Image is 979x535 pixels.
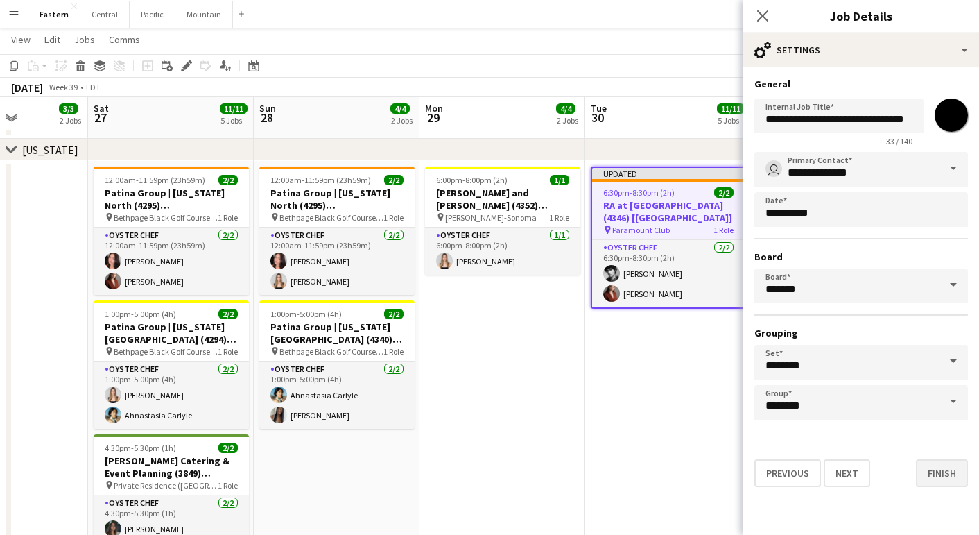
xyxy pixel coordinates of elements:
span: 12:00am-11:59pm (23h59m) [270,175,371,185]
span: Comms [109,33,140,46]
app-job-card: 6:00pm-8:00pm (2h)1/1[PERSON_NAME] and [PERSON_NAME] (4352) [[GEOGRAPHIC_DATA]] [PERSON_NAME]-Son... [425,167,580,275]
app-job-card: 1:00pm-5:00pm (4h)2/2Patina Group | [US_STATE][GEOGRAPHIC_DATA] (4294) [[GEOGRAPHIC_DATA]] Bethpa... [94,300,249,429]
button: Pacific [130,1,175,28]
div: [DATE] [11,80,43,94]
span: 1/1 [550,175,569,185]
span: Bethpage Black Golf Course (Farmingdale, [GEOGRAPHIC_DATA]) [279,212,383,223]
div: 2 Jobs [60,115,81,126]
span: 2/2 [384,175,404,185]
span: 4:30pm-5:30pm (1h) [105,443,176,453]
h3: [PERSON_NAME] and [PERSON_NAME] (4352) [[GEOGRAPHIC_DATA]] [425,187,580,212]
h3: Grouping [754,327,968,339]
span: 1 Role [713,225,734,235]
span: Sun [259,102,276,114]
button: Finish [916,459,968,487]
h3: [PERSON_NAME] Catering & Event Planning (3849) [[GEOGRAPHIC_DATA]] - TIME TBD (1 hour) [94,455,249,479]
span: 6:00pm-8:00pm (2h) [436,175,508,185]
h3: Patina Group | [US_STATE][GEOGRAPHIC_DATA] (4340) [[GEOGRAPHIC_DATA]] [259,321,415,346]
span: 1 Role [383,212,404,223]
span: 11/11 [717,103,745,114]
span: 6:30pm-8:30pm (2h) [603,187,675,198]
app-card-role: Oyster Chef2/21:00pm-5:00pm (4h)Ahnastasia Carlyle[PERSON_NAME] [259,362,415,429]
div: 5 Jobs [718,115,744,126]
div: Settings [743,33,979,67]
span: 1 Role [383,346,404,357]
button: Previous [754,459,821,487]
span: Paramount Club [612,225,670,235]
span: Bethpage Black Golf Course (Farmingdale, [GEOGRAPHIC_DATA]) [114,212,218,223]
app-job-card: 12:00am-11:59pm (23h59m)2/2Patina Group | [US_STATE] North (4295) [[GEOGRAPHIC_DATA]] - TIME TBD ... [94,167,249,295]
span: 1:00pm-5:00pm (4h) [270,309,342,319]
app-card-role: Oyster Chef2/26:30pm-8:30pm (2h)[PERSON_NAME][PERSON_NAME] [592,240,745,307]
span: 11/11 [220,103,248,114]
app-card-role: Oyster Chef1/16:00pm-8:00pm (2h)[PERSON_NAME] [425,228,580,275]
app-card-role: Oyster Chef2/212:00am-11:59pm (23h59m)[PERSON_NAME][PERSON_NAME] [94,228,249,295]
span: 33 / 140 [875,136,924,146]
div: 2 Jobs [557,115,578,126]
span: Week 39 [46,82,80,92]
span: 2/2 [384,309,404,319]
a: Jobs [69,31,101,49]
span: 1 Role [218,480,238,491]
div: 2 Jobs [391,115,413,126]
span: 12:00am-11:59pm (23h59m) [105,175,205,185]
h3: General [754,78,968,90]
span: 1:00pm-5:00pm (4h) [105,309,176,319]
app-job-card: 12:00am-11:59pm (23h59m)2/2Patina Group | [US_STATE] North (4295) [[GEOGRAPHIC_DATA]] - TIME TBD ... [259,167,415,295]
h3: Patina Group | [US_STATE][GEOGRAPHIC_DATA] (4294) [[GEOGRAPHIC_DATA]] [94,321,249,346]
span: 4/4 [556,103,575,114]
span: 1 Role [218,346,238,357]
span: View [11,33,31,46]
span: 2/2 [218,443,238,453]
span: 2/2 [218,175,238,185]
a: Edit [39,31,66,49]
span: 27 [92,110,109,126]
span: 4/4 [390,103,410,114]
span: 28 [257,110,276,126]
button: Eastern [28,1,80,28]
div: Updated [592,168,745,179]
span: Sat [94,102,109,114]
span: 2/2 [218,309,238,319]
span: Bethpage Black Golf Course (Farmingdale, [GEOGRAPHIC_DATA]) [279,346,383,357]
button: Next [824,459,870,487]
h3: RA at [GEOGRAPHIC_DATA] (4346) [[GEOGRAPHIC_DATA]] [592,199,745,224]
span: [PERSON_NAME]-Sonoma [445,212,537,223]
span: Jobs [74,33,95,46]
span: Edit [44,33,60,46]
span: 1 Role [549,212,569,223]
span: 1 Role [218,212,238,223]
span: Tue [591,102,607,114]
app-card-role: Oyster Chef2/21:00pm-5:00pm (4h)[PERSON_NAME]Ahnastasia Carlyle [94,362,249,429]
a: Comms [103,31,146,49]
h3: Patina Group | [US_STATE] North (4295) [[GEOGRAPHIC_DATA]] - TIME TBD (2 HOURS) [259,187,415,212]
span: 2/2 [714,187,734,198]
span: 30 [589,110,607,126]
a: View [6,31,36,49]
button: Mountain [175,1,233,28]
span: Mon [425,102,443,114]
button: Central [80,1,130,28]
app-card-role: Oyster Chef2/212:00am-11:59pm (23h59m)[PERSON_NAME][PERSON_NAME] [259,228,415,295]
span: Bethpage Black Golf Course (Farmingdale, [GEOGRAPHIC_DATA]) [114,346,218,357]
span: 3/3 [59,103,78,114]
div: EDT [86,82,101,92]
h3: Board [754,250,968,263]
div: 5 Jobs [220,115,247,126]
span: Private Residence ([GEOGRAPHIC_DATA], [GEOGRAPHIC_DATA]) [114,480,218,491]
h3: Job Details [743,7,979,25]
span: 29 [423,110,443,126]
app-job-card: 1:00pm-5:00pm (4h)2/2Patina Group | [US_STATE][GEOGRAPHIC_DATA] (4340) [[GEOGRAPHIC_DATA]] Bethpa... [259,300,415,429]
app-job-card: Updated6:30pm-8:30pm (2h)2/2RA at [GEOGRAPHIC_DATA] (4346) [[GEOGRAPHIC_DATA]] Paramount Club1 Ro... [591,167,746,309]
div: [US_STATE] [22,143,78,157]
h3: Patina Group | [US_STATE] North (4295) [[GEOGRAPHIC_DATA]] - TIME TBD (2 HOURS) [94,187,249,212]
